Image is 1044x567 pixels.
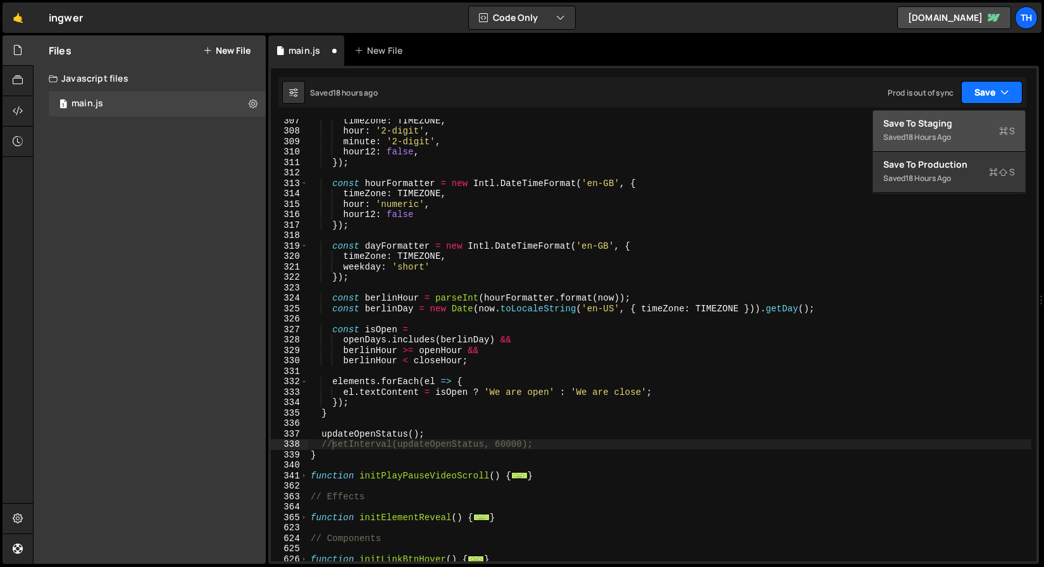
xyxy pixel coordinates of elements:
div: 364 [271,502,308,513]
div: 322 [271,272,308,283]
div: 341 [271,471,308,482]
div: 316 [271,209,308,220]
div: 18 hours ago [905,132,951,142]
div: 18 hours ago [905,173,951,184]
div: 325 [271,304,308,315]
div: 328 [271,335,308,346]
div: Saved [883,130,1015,145]
div: 337 [271,429,308,440]
a: Th [1015,6,1038,29]
a: 🤙 [3,3,34,33]
div: 321 [271,262,308,273]
div: Save to Production [883,158,1015,171]
div: Javascript files [34,66,266,91]
div: 320 [271,251,308,262]
button: Save to StagingS Saved18 hours ago [873,111,1025,152]
div: ingwer [49,10,83,25]
div: Saved [310,87,378,98]
div: 315 [271,199,308,210]
div: 363 [271,492,308,502]
div: 312 [271,168,308,178]
div: 319 [271,241,308,252]
div: Save to Staging [883,117,1015,130]
div: 18 hours ago [333,87,378,98]
div: 625 [271,544,308,554]
div: 318 [271,230,308,241]
h2: Files [49,44,71,58]
div: 326 [271,314,308,325]
span: S [999,125,1015,137]
div: 308 [271,126,308,137]
div: 324 [271,293,308,304]
div: 362 [271,481,308,492]
button: Save [961,81,1022,104]
div: 310 [271,147,308,158]
div: 313 [271,178,308,189]
div: 333 [271,387,308,398]
div: 323 [271,283,308,294]
div: 335 [271,408,308,419]
div: 623 [271,523,308,533]
div: 332 [271,377,308,387]
div: 339 [271,450,308,461]
span: S [989,166,1015,178]
div: 624 [271,533,308,544]
div: 16346/44192.js [49,91,266,116]
div: main.js [289,44,320,57]
div: 307 [271,116,308,127]
div: 327 [271,325,308,335]
div: 331 [271,366,308,377]
div: 340 [271,460,308,471]
div: Saved [883,171,1015,186]
div: 314 [271,189,308,199]
button: Code Only [469,6,575,29]
button: Save to ProductionS Saved18 hours ago [873,152,1025,193]
div: 329 [271,346,308,356]
span: ... [473,513,490,520]
div: main.js [71,98,103,109]
div: 626 [271,554,308,565]
div: Prod is out of sync [888,87,954,98]
div: 365 [271,513,308,523]
span: ... [511,471,528,478]
a: [DOMAIN_NAME] [897,6,1011,29]
div: 311 [271,158,308,168]
div: 336 [271,418,308,429]
button: New File [203,46,251,56]
div: 317 [271,220,308,231]
div: 338 [271,439,308,450]
span: 1 [59,100,67,110]
div: 309 [271,137,308,147]
div: 330 [271,356,308,366]
div: New File [354,44,407,57]
div: 334 [271,397,308,408]
span: ... [468,555,484,562]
